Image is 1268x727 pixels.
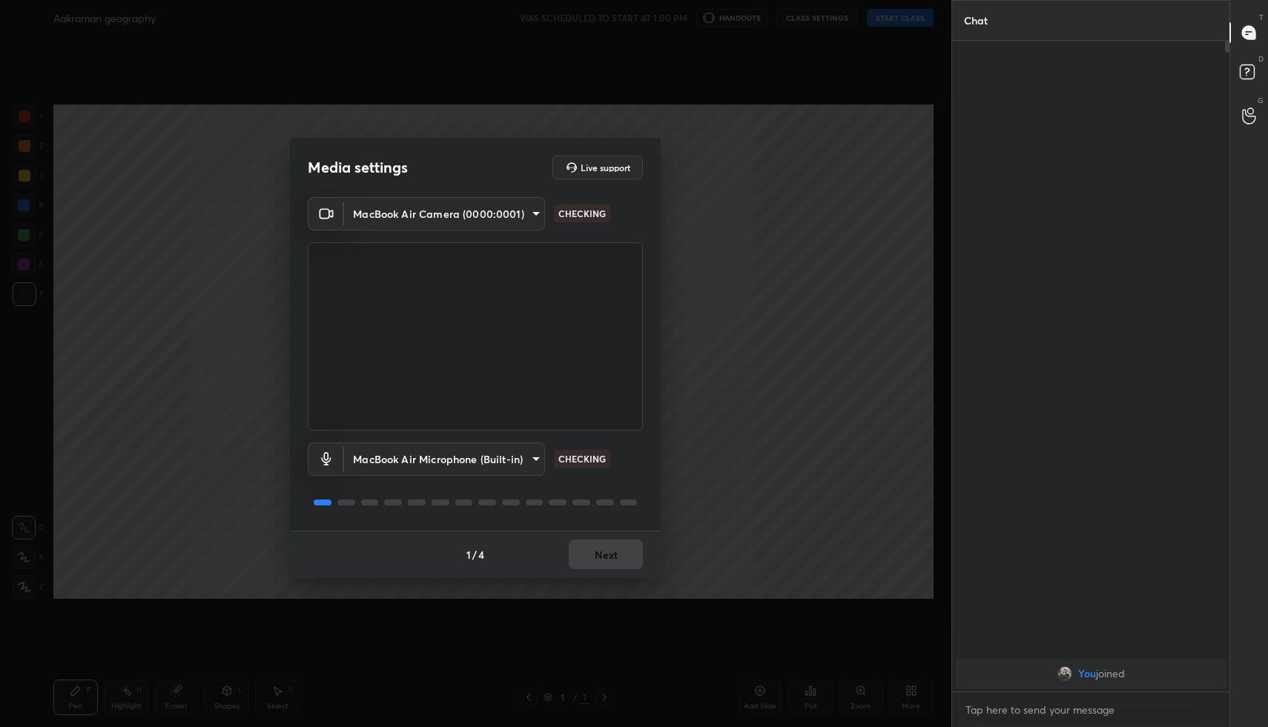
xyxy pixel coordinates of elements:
h4: 1 [466,547,471,562]
h4: 4 [478,547,484,562]
p: CHECKING [558,207,606,220]
img: 2fdd300d0a60438a9566a832db643c4c.jpg [1057,666,1072,681]
p: D [1258,53,1264,64]
div: MacBook Air Camera (0000:0001) [344,197,545,230]
p: CHECKING [558,452,606,465]
span: You [1078,668,1096,680]
h2: Media settings [308,158,408,177]
p: T [1259,12,1264,23]
p: G [1258,95,1264,106]
div: grid [952,656,1230,691]
div: MacBook Air Camera (0000:0001) [344,442,545,476]
p: Chat [952,1,1000,40]
span: joined [1096,668,1125,680]
h5: Live support [581,163,630,172]
h4: / [472,547,477,562]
